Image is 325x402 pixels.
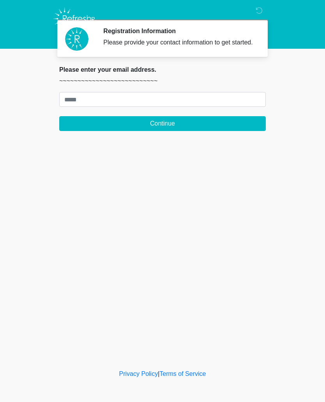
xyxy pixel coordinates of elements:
[119,370,158,377] a: Privacy Policy
[65,27,88,51] img: Agent Avatar
[59,76,266,86] p: ~~~~~~~~~~~~~~~~~~~~~~~~~~~
[159,370,206,377] a: Terms of Service
[59,116,266,131] button: Continue
[103,38,254,47] div: Please provide your contact information to get started.
[51,6,99,32] img: Refresh RX Logo
[158,370,159,377] a: |
[59,66,266,73] h2: Please enter your email address.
